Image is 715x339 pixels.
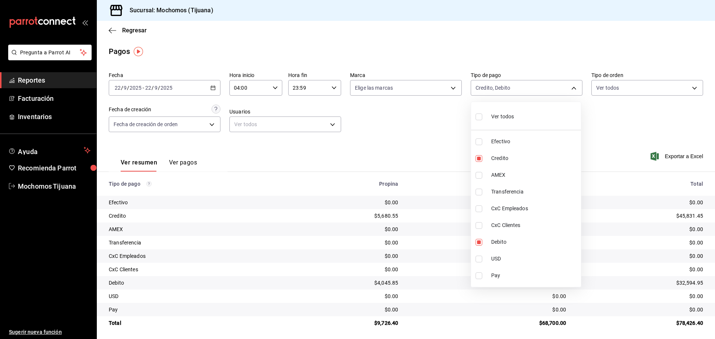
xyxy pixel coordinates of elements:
span: Debito [491,238,578,246]
span: CxC Empleados [491,205,578,212]
span: Pay [491,272,578,279]
span: Ver todos [491,113,514,121]
span: Credito [491,154,578,162]
span: Transferencia [491,188,578,196]
span: USD [491,255,578,263]
span: AMEX [491,171,578,179]
span: Efectivo [491,138,578,145]
span: CxC Clientes [491,221,578,229]
img: Tooltip marker [134,47,143,56]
